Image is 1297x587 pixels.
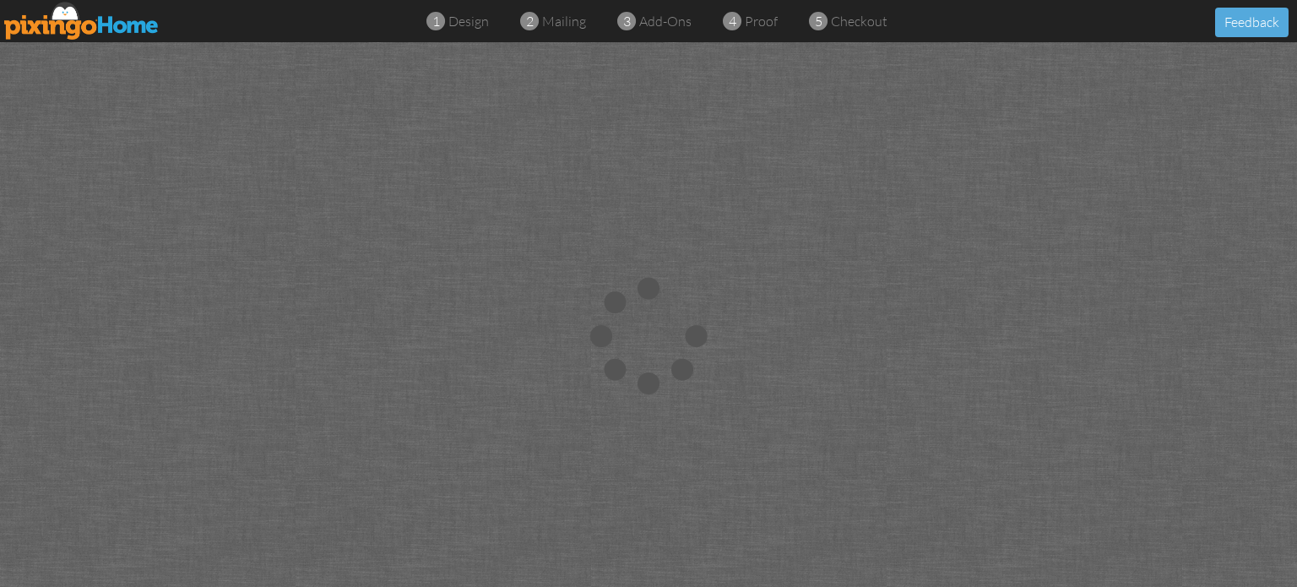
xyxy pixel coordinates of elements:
[639,13,692,30] span: add-ons
[815,12,822,31] span: 5
[1215,8,1289,37] button: Feedback
[729,12,736,31] span: 4
[542,13,586,30] span: mailing
[745,13,778,30] span: proof
[831,13,887,30] span: checkout
[432,12,440,31] span: 1
[526,12,534,31] span: 2
[448,13,489,30] span: design
[4,2,160,40] img: pixingo logo
[623,12,631,31] span: 3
